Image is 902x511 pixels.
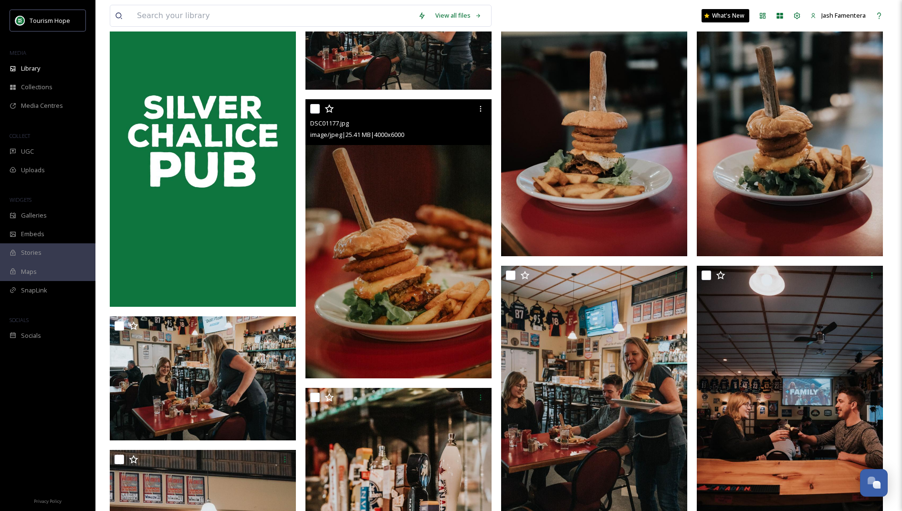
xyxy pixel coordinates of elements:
[305,99,492,378] img: DSC01177.jpg
[310,130,404,139] span: image/jpeg | 25.41 MB | 4000 x 6000
[21,166,45,175] span: Uploads
[10,316,29,323] span: SOCIALS
[21,267,37,276] span: Maps
[10,196,31,203] span: WIDGETS
[110,316,296,440] img: WY_05166.jpg
[21,64,40,73] span: Library
[806,6,871,25] a: Jash Famentera
[21,248,42,257] span: Stories
[34,495,62,506] a: Privacy Policy
[860,469,888,497] button: Open Chat
[21,83,52,92] span: Collections
[310,119,349,127] span: DSC01177.jpg
[21,147,34,156] span: UGC
[34,498,62,504] span: Privacy Policy
[821,11,866,20] span: Jash Famentera
[30,16,70,25] span: Tourism Hope
[21,229,44,239] span: Embeds
[430,6,486,25] a: View all files
[702,9,749,22] a: What's New
[132,5,413,26] input: Search your library
[21,286,47,295] span: SnapLink
[21,101,63,110] span: Media Centres
[10,132,30,139] span: COLLECT
[21,331,41,340] span: Socials
[10,49,26,56] span: MEDIA
[15,16,25,25] img: logo.png
[21,211,47,220] span: Galleries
